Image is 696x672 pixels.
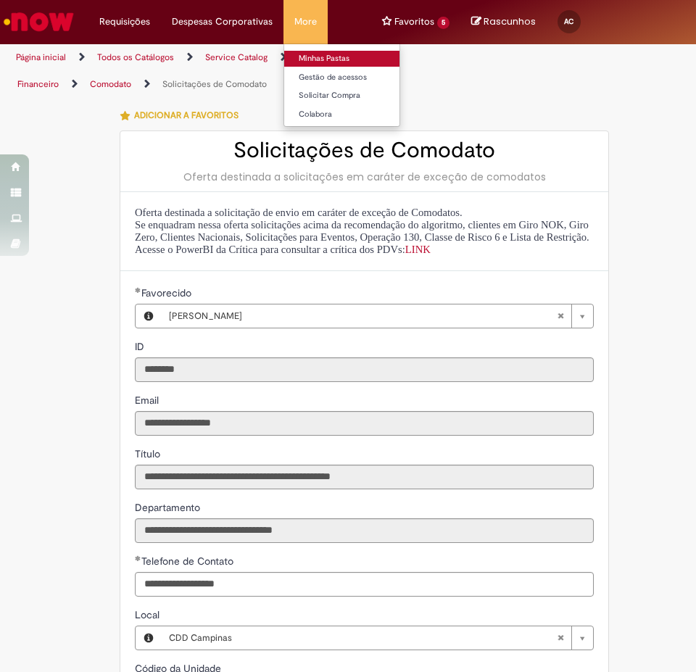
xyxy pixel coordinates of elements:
[564,17,573,26] span: AC
[135,500,203,515] label: Somente leitura - Departamento
[405,244,431,255] a: LINK
[135,465,594,489] input: Título
[141,286,194,299] span: Necessários - Favorecido
[135,357,594,382] input: ID
[284,88,444,104] a: Solicitar Compra
[11,44,337,98] ul: Trilhas de página
[135,339,147,354] label: Somente leitura - ID
[169,626,557,650] span: CDD Campinas
[16,51,66,63] a: Página inicial
[90,78,131,90] a: Comodato
[17,78,59,90] a: Financeiro
[162,78,267,90] a: Solicitações de Comodato
[284,51,444,67] a: Minhas Pastas
[169,304,557,328] span: [PERSON_NAME]
[135,170,594,184] div: Oferta destinada a solicitações em caráter de exceção de comodatos
[284,70,444,86] a: Gestão de acessos
[294,14,317,29] span: More
[136,304,162,328] button: Favorecido, Visualizar este registro Almir Pereira Da Cruz
[471,14,536,28] a: No momento, sua lista de rascunhos tem 0 Itens
[162,304,593,328] a: [PERSON_NAME]Limpar campo Favorecido
[120,100,246,130] button: Adicionar a Favoritos
[136,626,162,650] button: Local, Visualizar este registro CDD Campinas
[134,109,239,121] span: Adicionar a Favoritos
[141,555,236,568] span: Telefone de Contato
[135,608,162,621] span: Local
[550,626,571,650] abbr: Limpar campo Local
[394,14,434,29] span: Favoritos
[484,14,536,28] span: Rascunhos
[135,447,163,461] label: Somente leitura - Título
[135,572,594,597] input: Telefone de Contato
[135,447,163,460] span: Somente leitura - Título
[135,555,141,561] span: Obrigatório Preenchido
[135,287,141,293] span: Obrigatório Preenchido
[135,501,203,514] span: Somente leitura - Departamento
[437,17,449,29] span: 5
[97,51,174,63] a: Todos os Catálogos
[1,7,76,36] img: ServiceNow
[162,626,593,650] a: CDD CampinasLimpar campo Local
[99,14,150,29] span: Requisições
[284,107,444,123] a: Colabora
[135,393,162,407] label: Somente leitura - Email
[550,304,571,328] abbr: Limpar campo Favorecido
[135,340,147,353] span: Somente leitura - ID
[135,518,594,543] input: Departamento
[135,394,162,407] span: Somente leitura - Email
[283,43,400,127] ul: More
[205,51,268,63] a: Service Catalog
[135,411,594,436] input: Email
[135,138,594,162] h2: Solicitações de Comodato
[172,14,273,29] span: Despesas Corporativas
[135,207,589,255] span: Oferta destinada a solicitação de envio em caráter de exceção de Comodatos. Se enquadram nessa of...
